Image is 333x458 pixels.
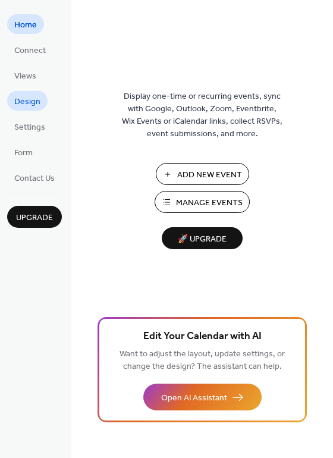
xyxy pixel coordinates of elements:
button: Open AI Assistant [143,384,262,410]
span: Want to adjust the layout, update settings, or change the design? The assistant can help. [120,346,285,375]
span: Upgrade [16,212,53,224]
a: Connect [7,40,53,59]
span: Home [14,19,37,32]
span: Connect [14,45,46,57]
span: Display one-time or recurring events, sync with Google, Outlook, Zoom, Eventbrite, Wix Events or ... [122,90,282,140]
span: 🚀 Upgrade [169,231,235,247]
a: Form [7,142,40,162]
a: Design [7,91,48,111]
button: Upgrade [7,206,62,228]
span: Add New Event [177,169,242,181]
span: Form [14,147,33,159]
span: Settings [14,121,45,134]
span: Design [14,96,40,108]
button: Manage Events [155,191,250,213]
a: Settings [7,117,52,136]
button: 🚀 Upgrade [162,227,243,249]
a: Contact Us [7,168,62,187]
span: Manage Events [176,197,243,209]
a: Home [7,14,44,34]
span: Open AI Assistant [161,392,227,404]
a: Views [7,65,43,85]
span: Edit Your Calendar with AI [143,328,262,345]
button: Add New Event [156,163,249,185]
span: Views [14,70,36,83]
span: Contact Us [14,172,55,185]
